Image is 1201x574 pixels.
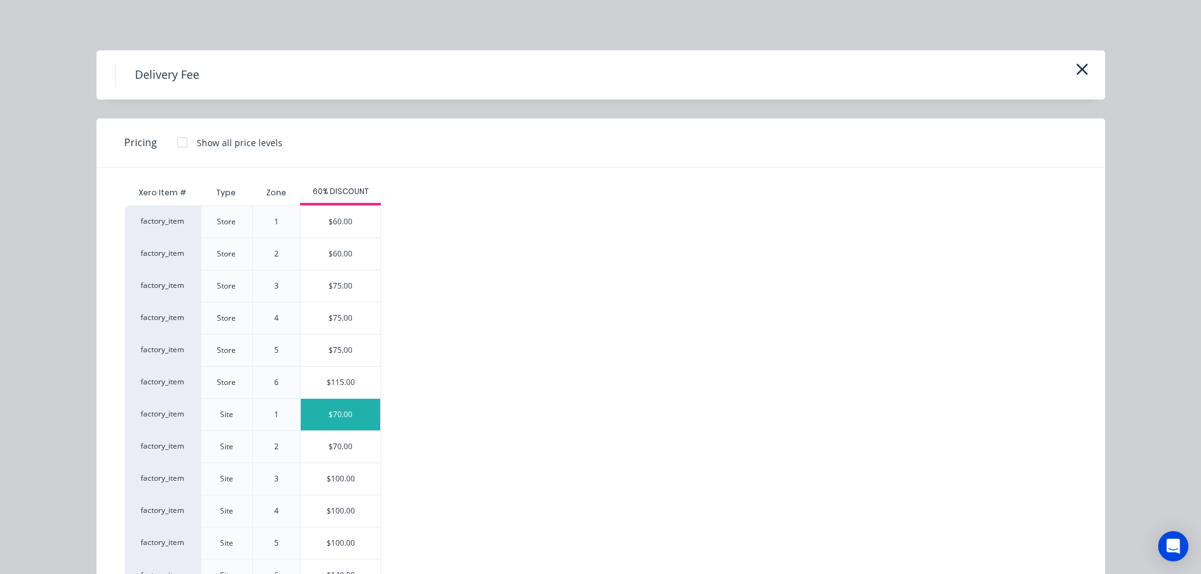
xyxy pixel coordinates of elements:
div: 4 [274,313,279,324]
div: $75.00 [301,270,380,302]
div: factory_item [125,462,200,495]
div: $75.00 [301,335,380,366]
div: 1 [274,409,279,420]
div: 5 [274,537,279,549]
div: factory_item [125,527,200,559]
div: 60% DISCOUNT [300,186,381,197]
div: Store [217,248,236,260]
div: 5 [274,345,279,356]
div: Xero Item # [125,180,200,205]
div: Store [217,345,236,356]
div: factory_item [125,302,200,334]
div: Show all price levels [197,136,282,149]
span: Pricing [124,135,157,150]
div: 3 [274,280,279,292]
h4: Delivery Fee [115,63,218,87]
div: Store [217,280,236,292]
div: 6 [274,377,279,388]
div: Type [206,177,246,209]
div: Site [220,505,233,517]
div: Open Intercom Messenger [1158,531,1188,561]
div: factory_item [125,270,200,302]
div: factory_item [125,205,200,238]
div: 4 [274,505,279,517]
div: $70.00 [301,431,380,462]
div: Site [220,537,233,549]
div: factory_item [125,238,200,270]
div: Zone [256,177,296,209]
div: 2 [274,441,279,452]
div: $70.00 [301,399,380,430]
div: Site [220,441,233,452]
div: $115.00 [301,367,380,398]
div: factory_item [125,366,200,398]
div: factory_item [125,398,200,430]
div: Store [217,313,236,324]
div: Site [220,409,233,420]
div: $75.00 [301,302,380,334]
div: Store [217,377,236,388]
div: $60.00 [301,238,380,270]
div: factory_item [125,334,200,366]
div: 3 [274,473,279,485]
div: Store [217,216,236,227]
div: $100.00 [301,495,380,527]
div: Site [220,473,233,485]
div: factory_item [125,430,200,462]
div: 2 [274,248,279,260]
div: $60.00 [301,206,380,238]
div: 1 [274,216,279,227]
div: $100.00 [301,527,380,559]
div: $100.00 [301,463,380,495]
div: factory_item [125,495,200,527]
